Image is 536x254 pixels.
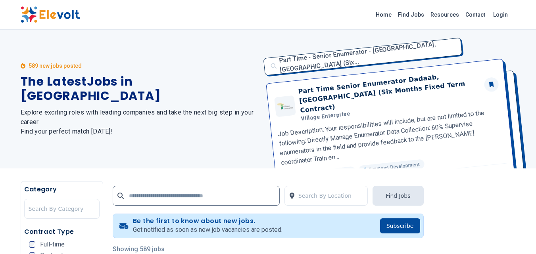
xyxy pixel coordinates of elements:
a: Resources [427,8,462,21]
button: Subscribe [380,218,420,233]
input: Full-time [29,241,35,248]
p: Showing 589 jobs [113,244,424,254]
p: Get notified as soon as new job vacancies are posted. [133,225,282,235]
a: Find Jobs [395,8,427,21]
a: Login [488,7,513,23]
h4: Be the first to know about new jobs. [133,217,282,225]
button: Find Jobs [373,186,423,206]
h5: Category [24,185,100,194]
h1: The Latest Jobs in [GEOGRAPHIC_DATA] [21,74,259,103]
a: Contact [462,8,488,21]
a: Home [373,8,395,21]
img: Elevolt [21,6,80,23]
h2: Explore exciting roles with leading companies and take the next big step in your career. Find you... [21,108,259,136]
h5: Contract Type [24,227,100,237]
span: Full-time [40,241,65,248]
p: 589 new jobs posted [29,62,82,70]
